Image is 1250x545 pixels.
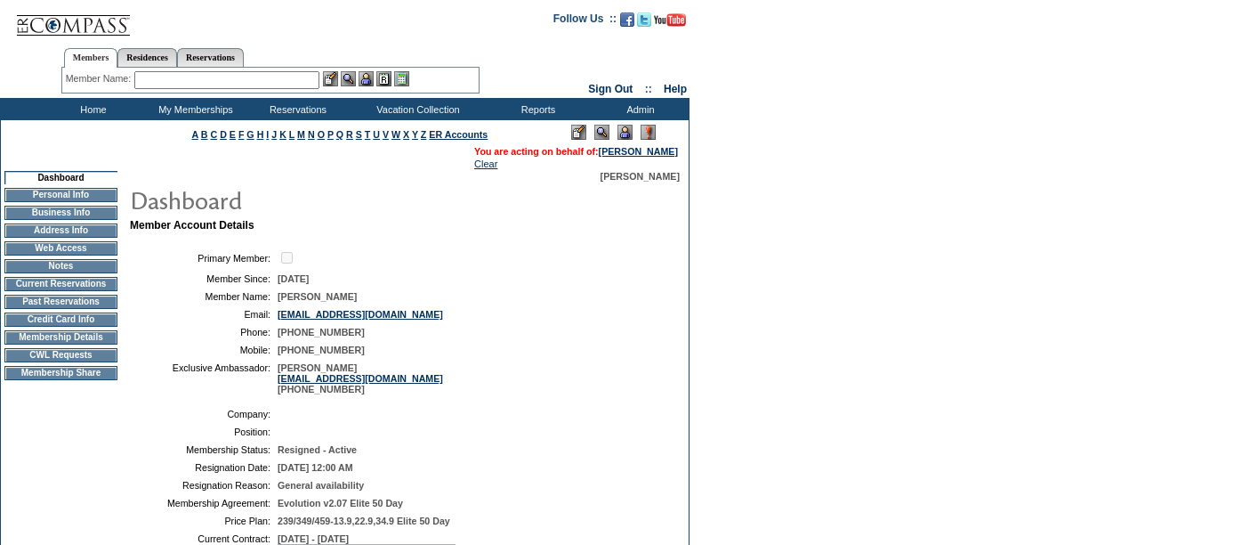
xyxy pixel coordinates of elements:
a: Help [664,83,687,95]
img: Reservations [376,71,391,86]
span: 239/349/459-13.9,22.9,34.9 Elite 50 Day [278,516,450,526]
a: Z [421,129,427,140]
a: Become our fan on Facebook [620,18,634,28]
td: Membership Status: [137,444,270,455]
span: Evolution v2.07 Elite 50 Day [278,498,403,508]
td: Membership Share [4,366,117,380]
a: G [246,129,254,140]
a: T [365,129,371,140]
td: Company: [137,409,270,419]
a: P [327,129,334,140]
td: CWL Requests [4,348,117,362]
td: Resignation Reason: [137,480,270,491]
td: Reservations [245,98,347,120]
td: Past Reservations [4,295,117,309]
span: [PERSON_NAME] [PHONE_NUMBER] [278,362,443,395]
td: Home [40,98,142,120]
img: Log Concern/Member Elevation [641,125,656,140]
a: H [257,129,264,140]
a: O [318,129,325,140]
a: E [230,129,236,140]
a: Follow us on Twitter [637,18,651,28]
td: Vacation Collection [347,98,485,120]
a: [PERSON_NAME] [599,146,678,157]
a: I [266,129,269,140]
a: R [346,129,353,140]
a: Y [412,129,418,140]
a: Subscribe to our YouTube Channel [654,18,686,28]
img: Impersonate [617,125,633,140]
td: Business Info [4,206,117,220]
a: D [220,129,227,140]
a: V [383,129,389,140]
td: Phone: [137,327,270,338]
span: [DATE] 12:00 AM [278,462,353,473]
a: K [279,129,286,140]
td: Email: [137,309,270,320]
img: b_calculator.gif [394,71,409,86]
td: Member Name: [137,291,270,302]
a: Clear [474,159,497,169]
div: Member Name: [66,71,134,86]
a: Sign Out [588,83,633,95]
a: U [373,129,380,140]
span: [PERSON_NAME] [278,291,357,302]
td: Credit Card Info [4,313,117,327]
td: Current Reservations [4,277,117,291]
span: :: [645,83,652,95]
td: Primary Member: [137,249,270,266]
a: [EMAIL_ADDRESS][DOMAIN_NAME] [278,373,443,384]
td: Follow Us :: [553,11,617,32]
img: Become our fan on Facebook [620,12,634,27]
td: Mobile: [137,345,270,355]
b: Member Account Details [130,219,254,232]
a: M [297,129,305,140]
td: Web Access [4,241,117,256]
a: B [201,129,208,140]
span: [PHONE_NUMBER] [278,345,365,355]
span: [PERSON_NAME] [601,171,680,182]
td: Notes [4,259,117,273]
a: C [210,129,217,140]
a: W [391,129,400,140]
img: Subscribe to our YouTube Channel [654,13,686,27]
img: Impersonate [359,71,374,86]
td: Membership Agreement: [137,498,270,508]
img: Follow us on Twitter [637,12,651,27]
td: Member Since: [137,273,270,284]
span: You are acting on behalf of: [474,146,678,157]
td: Admin [587,98,690,120]
a: Residences [117,48,177,67]
a: J [271,129,277,140]
a: S [356,129,362,140]
a: A [192,129,198,140]
a: F [238,129,245,140]
img: b_edit.gif [323,71,338,86]
span: [PHONE_NUMBER] [278,327,365,338]
span: General availability [278,480,364,491]
td: Reports [485,98,587,120]
td: Membership Details [4,330,117,345]
span: [DATE] - [DATE] [278,533,349,544]
a: X [403,129,409,140]
a: Q [336,129,343,140]
img: View Mode [594,125,609,140]
a: Members [64,48,118,68]
a: N [308,129,315,140]
td: Price Plan: [137,516,270,526]
a: ER Accounts [429,129,488,140]
img: pgTtlDashboard.gif [129,182,485,217]
img: Edit Mode [571,125,586,140]
a: [EMAIL_ADDRESS][DOMAIN_NAME] [278,309,443,320]
td: Dashboard [4,171,117,184]
span: [DATE] [278,273,309,284]
td: Address Info [4,224,117,238]
span: Resigned - Active [278,444,357,455]
td: My Memberships [142,98,245,120]
td: Resignation Date: [137,462,270,473]
td: Personal Info [4,188,117,202]
img: View [341,71,356,86]
td: Position: [137,427,270,437]
td: Exclusive Ambassador: [137,362,270,395]
a: Reservations [177,48,244,67]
